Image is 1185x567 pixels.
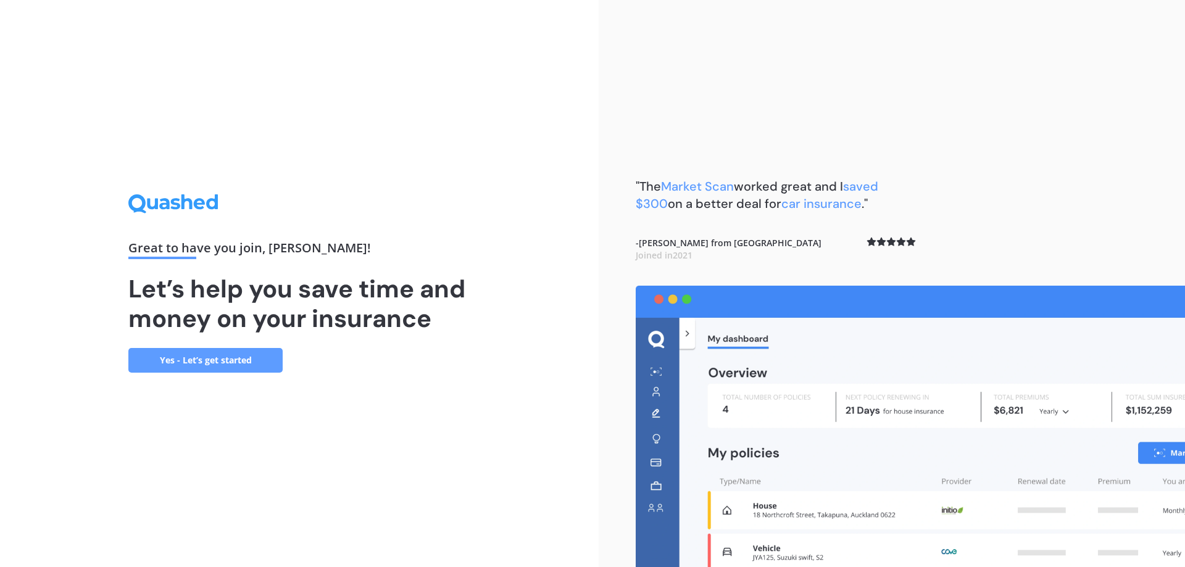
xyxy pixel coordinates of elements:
img: dashboard.webp [636,286,1185,567]
span: car insurance [781,196,862,212]
b: - [PERSON_NAME] from [GEOGRAPHIC_DATA] [636,237,821,261]
a: Yes - Let’s get started [128,348,283,373]
span: Joined in 2021 [636,249,692,261]
span: Market Scan [661,178,734,194]
div: Great to have you join , [PERSON_NAME] ! [128,242,470,259]
span: saved $300 [636,178,878,212]
b: "The worked great and I on a better deal for ." [636,178,878,212]
h1: Let’s help you save time and money on your insurance [128,274,470,333]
